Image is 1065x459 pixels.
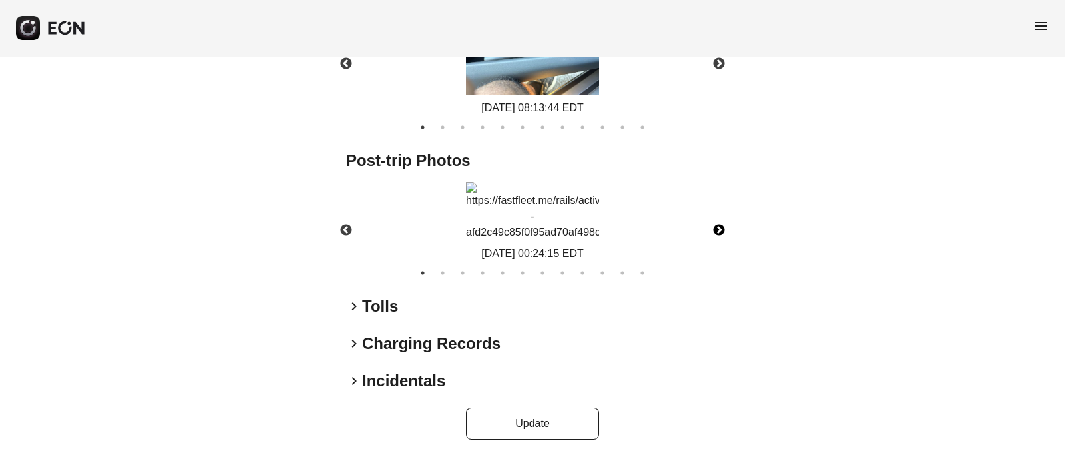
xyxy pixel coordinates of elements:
button: 3 [456,121,469,134]
button: 3 [456,266,469,280]
button: Previous [323,41,369,87]
button: 2 [436,266,449,280]
h2: Incidentals [362,370,445,392]
button: Next [696,41,742,87]
span: menu [1033,18,1049,34]
button: 6 [516,121,529,134]
button: 4 [476,121,489,134]
button: 7 [536,121,549,134]
button: Previous [323,207,369,254]
button: 8 [556,266,569,280]
h2: Post-trip Photos [346,150,719,171]
button: 9 [576,121,589,134]
h2: Charging Records [362,333,501,354]
button: 12 [636,266,649,280]
button: 10 [596,121,609,134]
button: 6 [516,266,529,280]
span: keyboard_arrow_right [346,298,362,314]
span: keyboard_arrow_right [346,336,362,352]
button: 8 [556,121,569,134]
button: 7 [536,266,549,280]
button: 9 [576,266,589,280]
button: Next [696,207,742,254]
button: 11 [616,266,629,280]
span: keyboard_arrow_right [346,373,362,389]
div: [DATE] 08:13:44 EDT [466,100,599,116]
img: https://fastfleet.me/rails/active_storage/blobs/redirect/eyJfcmFpbHMiOnsibWVzc2FnZSI6IkJBaHBBM2cz... [466,182,599,240]
div: [DATE] 00:24:15 EDT [466,246,599,262]
button: 11 [616,121,629,134]
button: 5 [496,121,509,134]
button: 12 [636,121,649,134]
button: 5 [496,266,509,280]
button: 1 [416,121,429,134]
button: 1 [416,266,429,280]
button: 4 [476,266,489,280]
button: 2 [436,121,449,134]
h2: Tolls [362,296,398,317]
button: Update [466,408,599,440]
button: 10 [596,266,609,280]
